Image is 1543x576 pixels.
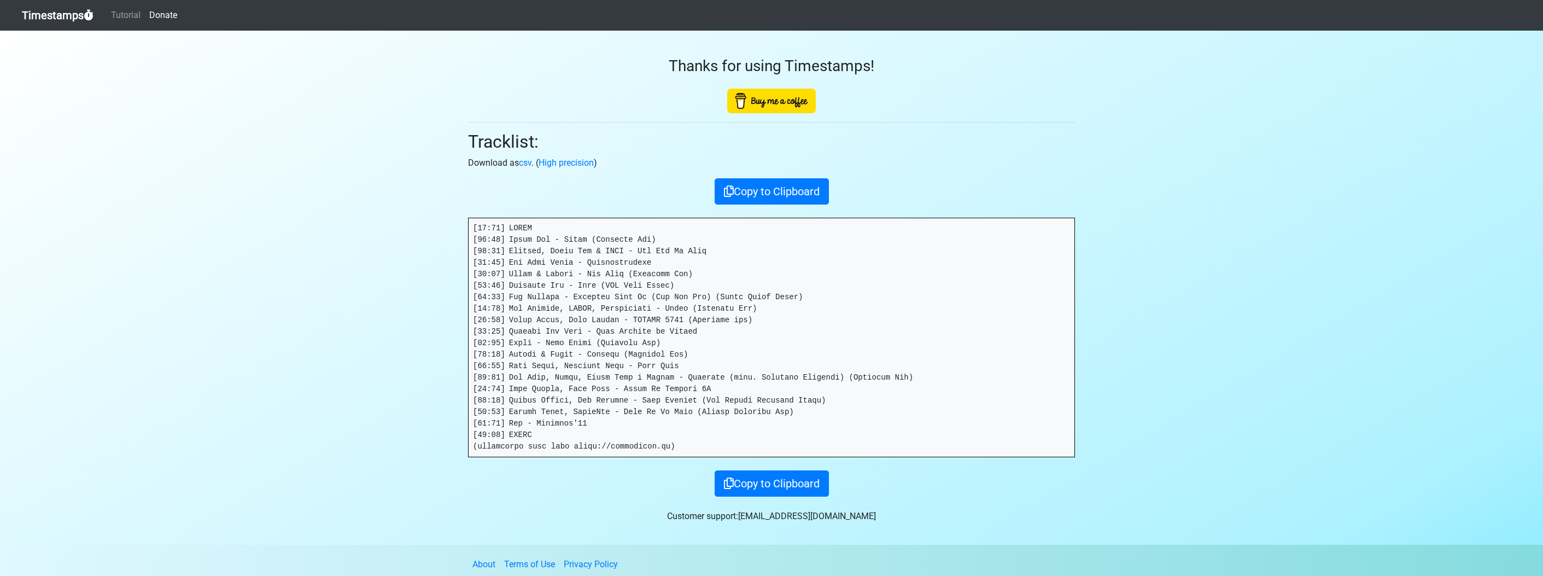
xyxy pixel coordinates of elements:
button: Copy to Clipboard [715,178,829,205]
button: Copy to Clipboard [715,470,829,497]
a: csv [519,158,531,168]
pre: [17:71] LOREM [96:48] Ipsum Dol - Sitam (Consecte Adi) [98:31] Elitsed, Doeiu Tem & INCI - Utl Et... [469,218,1074,457]
a: Tutorial [107,4,145,26]
a: Timestamps [22,4,93,26]
a: Donate [145,4,182,26]
h3: Thanks for using Timestamps! [468,57,1075,75]
a: About [472,559,495,569]
img: Buy Me A Coffee [727,89,816,113]
a: Privacy Policy [564,559,618,569]
a: High precision [539,158,594,168]
h2: Tracklist: [468,131,1075,152]
p: Download as . ( ) [468,156,1075,170]
a: Terms of Use [504,559,555,569]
